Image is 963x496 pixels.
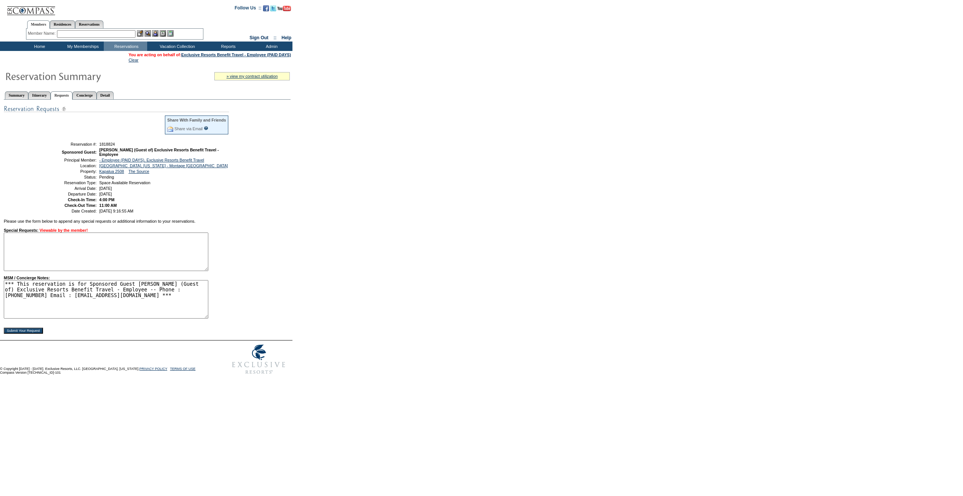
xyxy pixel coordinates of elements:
span: Please use the form below to append any special requests or additional information to your reserv... [4,219,195,223]
img: Impersonate [152,30,158,37]
a: Requests [51,91,72,100]
a: Sign Out [249,35,268,40]
strong: Check-Out Time: [65,203,97,208]
a: Summary [5,91,28,99]
input: What is this? [204,126,208,130]
a: Exclusive Resorts Benefit Travel - Employee (PAID DAYS) [181,52,291,57]
a: TERMS OF USE [170,367,196,371]
td: Reservation #: [43,142,97,146]
span: Pending [99,175,114,179]
img: b_edit.gif [137,30,143,37]
a: Residences [50,20,75,28]
td: My Memberships [60,42,104,51]
strong: Check-In Time: [68,197,97,202]
a: [GEOGRAPHIC_DATA], [US_STATE] - Montage [GEOGRAPHIC_DATA] [99,163,228,168]
a: The Source [128,169,149,174]
td: Vacation Collection [147,42,206,51]
span: 11:00 AM [99,203,117,208]
a: Help [282,35,291,40]
img: View [145,30,151,37]
a: Kapalua 2508 [99,169,124,174]
a: Become our fan on Facebook [263,8,269,12]
td: Location: [43,163,97,168]
span: [PERSON_NAME] (Guest of) Exclusive Resorts Benefit Travel - Employee [99,148,219,157]
div: Share With Family and Friends [167,118,226,122]
textarea: *** This reservation is for Sponsored Guest [PERSON_NAME] (Guest of) Exclusive Resorts Benefit Tr... [4,280,208,319]
img: Reservations [160,30,166,37]
span: [DATE] [99,192,112,196]
span: Space Available Reservation [99,180,150,185]
a: PRIVACY POLICY [139,367,167,371]
a: Concierge [72,91,96,99]
a: » view my contract utilization [226,74,278,79]
td: Reports [206,42,249,51]
span: Viewable by the member! [40,228,88,233]
td: Property: [43,169,97,174]
span: 1818824 [99,142,115,146]
a: - Employee (PAID DAYS), Exclusive Resorts Benefit Travel [99,158,204,162]
img: Reservaton Summary [5,68,156,83]
td: Reservation Type: [43,180,97,185]
strong: MSM / Concierge Notes: [4,276,208,319]
a: Reservations [75,20,103,28]
img: Subscribe to our YouTube Channel [277,6,291,11]
span: [DATE] 9:16:55 AM [99,209,133,213]
td: Status: [43,175,97,179]
td: Follow Us :: [235,5,262,14]
img: Special Requests [4,104,229,114]
span: 4:00 PM [99,197,114,202]
div: Member Name: [28,30,57,37]
a: Members [27,20,50,29]
img: Follow us on Twitter [270,5,276,11]
img: Exclusive Resorts [225,340,292,378]
a: Clear [129,58,138,62]
img: b_calculator.gif [167,30,174,37]
strong: Special Requests: [4,228,38,233]
span: [DATE] [99,186,112,191]
td: Principal Member: [43,158,97,162]
td: Reservations [104,42,147,51]
img: Become our fan on Facebook [263,5,269,11]
a: Itinerary [28,91,51,99]
a: Subscribe to our YouTube Channel [277,8,291,12]
td: Admin [249,42,292,51]
a: Share via Email [174,126,203,131]
strong: Sponsored Guest: [62,150,97,154]
a: Detail [97,91,114,99]
a: Follow us on Twitter [270,8,276,12]
td: Arrival Date: [43,186,97,191]
td: Date Created: [43,209,97,213]
td: Home [17,42,60,51]
td: Departure Date: [43,192,97,196]
span: :: [274,35,277,40]
span: You are acting on behalf of: [129,52,291,57]
input: Submit Your Request [4,328,43,334]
